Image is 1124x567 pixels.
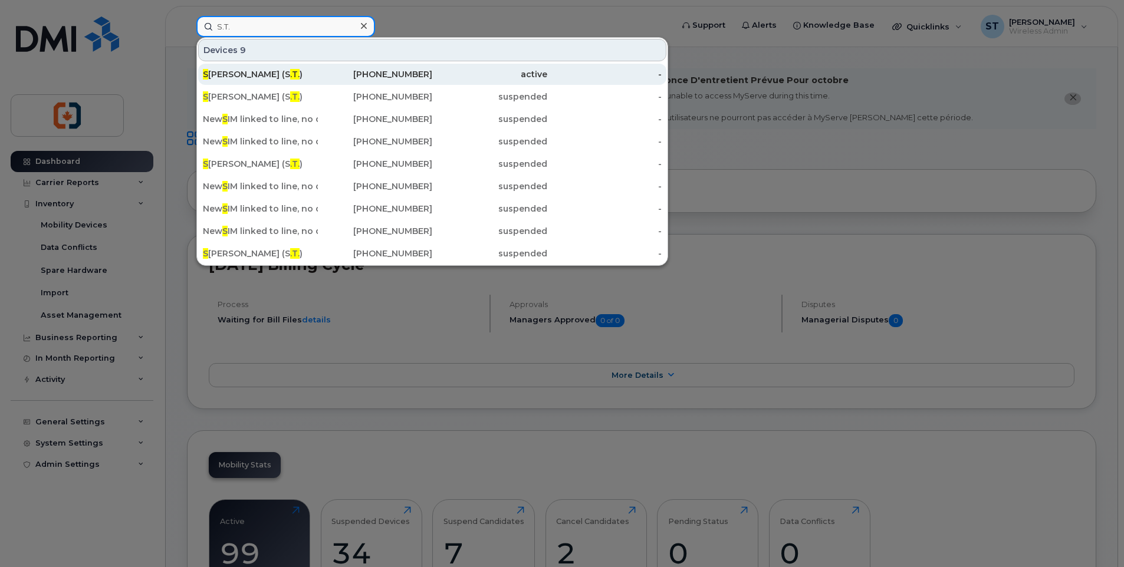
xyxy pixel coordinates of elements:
div: suspended [432,158,547,170]
a: S[PERSON_NAME] (S.T.)[PHONE_NUMBER]suspended- [198,153,666,174]
a: S[PERSON_NAME] (S.T.)[PHONE_NUMBER]suspended- [198,243,666,264]
span: S [222,226,228,236]
a: NewSIM linked to line, no device (S)[PHONE_NUMBER]suspended- [198,220,666,242]
div: - [547,91,662,103]
div: [PHONE_NUMBER] [318,180,433,192]
span: S [203,248,208,259]
div: [PHONE_NUMBER] [318,203,433,215]
div: New IM linked to line, no device (S ) [203,113,318,125]
span: S [222,181,228,192]
div: [PERSON_NAME] (S ) [203,248,318,259]
div: [PHONE_NUMBER] [318,158,433,170]
div: active [432,68,547,80]
div: suspended [432,203,547,215]
div: New IM linked to line, no device (S ) [203,225,318,237]
div: - [547,68,662,80]
span: S [203,159,208,169]
div: [PERSON_NAME] (S ) [203,68,318,80]
div: suspended [432,136,547,147]
span: .T. [290,69,300,80]
div: [PHONE_NUMBER] [318,136,433,147]
div: suspended [432,91,547,103]
a: NewSIM linked to line, no device (S)[PHONE_NUMBER]suspended- [198,108,666,130]
div: Devices [198,39,666,61]
span: S [222,203,228,214]
div: New IM linked to line, no device (S ) [203,203,318,215]
div: New IM linked to line, no device (S ) [203,180,318,192]
div: [PHONE_NUMBER] [318,225,433,237]
div: [PHONE_NUMBER] [318,248,433,259]
span: 9 [240,44,246,56]
div: New IM linked to line, no device (S ) [203,136,318,147]
span: S [203,91,208,102]
span: S [222,114,228,124]
div: suspended [432,248,547,259]
div: [PERSON_NAME] (S ) [203,91,318,103]
div: suspended [432,180,547,192]
span: .T. [290,91,300,102]
span: S [203,69,208,80]
div: - [547,248,662,259]
div: [PHONE_NUMBER] [318,68,433,80]
div: suspended [432,225,547,237]
a: S[PERSON_NAME] (S.T.)[PHONE_NUMBER]active- [198,64,666,85]
div: - [547,225,662,237]
a: NewSIM linked to line, no device (S)[PHONE_NUMBER]suspended- [198,176,666,197]
div: suspended [432,113,547,125]
div: - [547,136,662,147]
a: S[PERSON_NAME] (S.T.)[PHONE_NUMBER]suspended- [198,86,666,107]
span: .T. [290,248,300,259]
div: - [547,180,662,192]
div: [PHONE_NUMBER] [318,113,433,125]
div: [PHONE_NUMBER] [318,91,433,103]
div: - [547,203,662,215]
div: - [547,158,662,170]
a: NewSIM linked to line, no device (S)[PHONE_NUMBER]suspended- [198,131,666,152]
span: S [222,136,228,147]
div: - [547,113,662,125]
span: .T. [290,159,300,169]
a: NewSIM linked to line, no device (S)[PHONE_NUMBER]suspended- [198,198,666,219]
div: [PERSON_NAME] (S ) [203,158,318,170]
